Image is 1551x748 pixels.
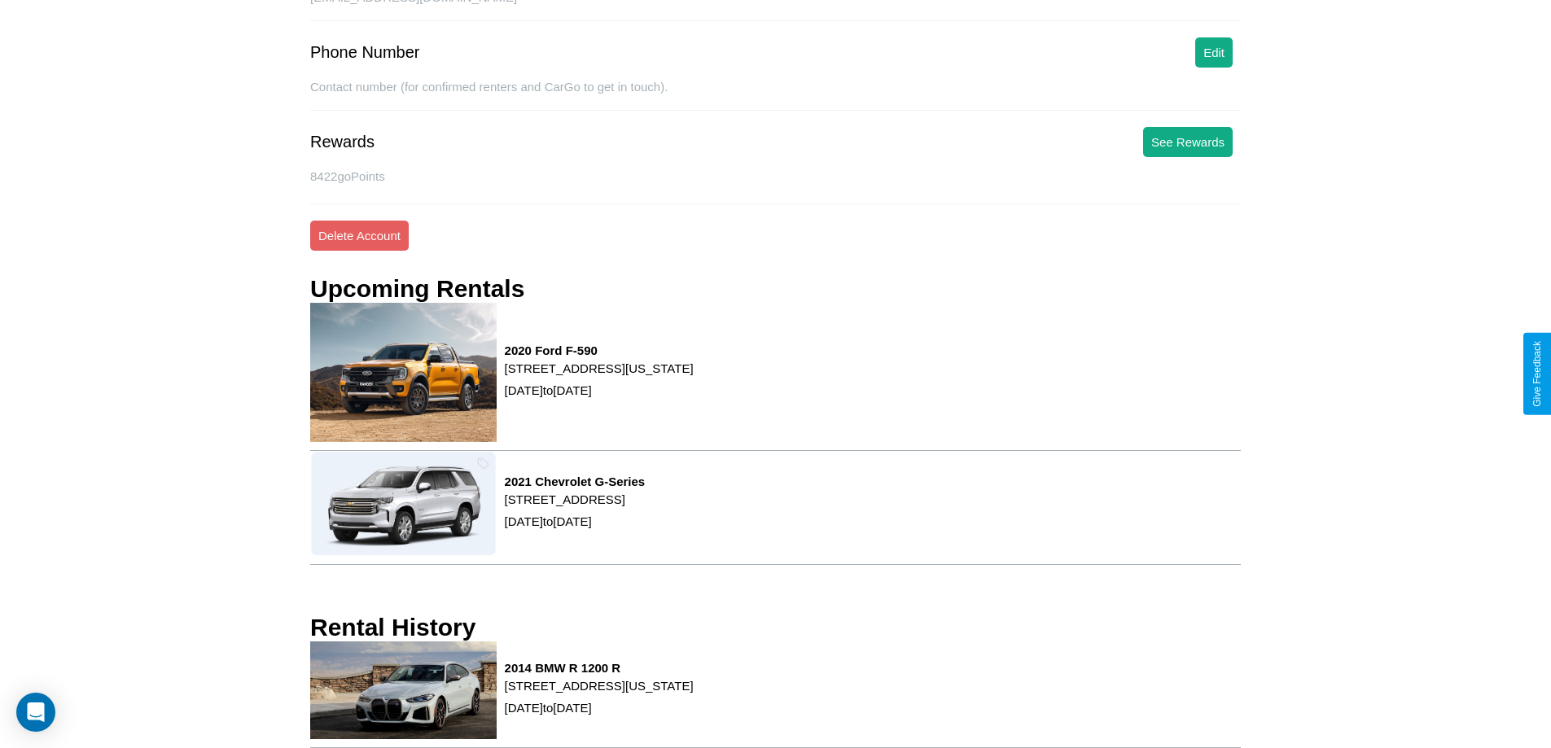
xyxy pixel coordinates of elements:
h3: Upcoming Rentals [310,275,524,303]
p: [DATE] to [DATE] [505,697,694,719]
h3: 2014 BMW R 1200 R [505,661,694,675]
img: rental [310,303,497,442]
button: Edit [1195,37,1233,68]
h3: Rental History [310,614,475,641]
div: Contact number (for confirmed renters and CarGo to get in touch). [310,80,1241,111]
img: rental [310,451,497,555]
div: Phone Number [310,43,420,62]
button: See Rewards [1143,127,1233,157]
img: rental [310,641,497,739]
p: 8422 goPoints [310,165,1241,187]
p: [STREET_ADDRESS] [505,488,646,510]
div: Give Feedback [1531,341,1543,407]
h3: 2020 Ford F-590 [505,343,694,357]
div: Rewards [310,133,375,151]
h3: 2021 Chevrolet G-Series [505,475,646,488]
p: [STREET_ADDRESS][US_STATE] [505,357,694,379]
p: [STREET_ADDRESS][US_STATE] [505,675,694,697]
button: Delete Account [310,221,409,251]
p: [DATE] to [DATE] [505,379,694,401]
p: [DATE] to [DATE] [505,510,646,532]
div: Open Intercom Messenger [16,693,55,732]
